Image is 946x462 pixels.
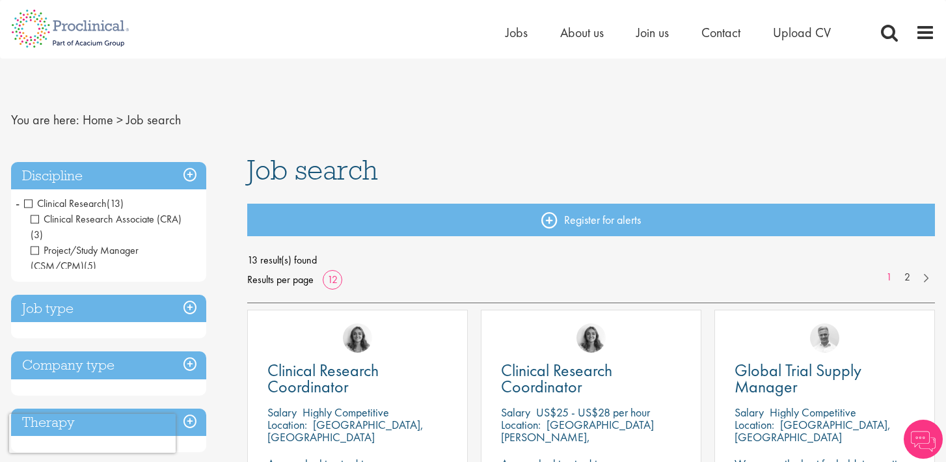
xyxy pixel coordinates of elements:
span: Salary [267,405,297,420]
span: Clinical Research Associate (CRA) [31,212,182,241]
span: Global Trial Supply Manager [735,359,861,398]
span: > [116,111,123,128]
a: 12 [323,273,342,286]
span: (3) [31,228,43,241]
a: Global Trial Supply Manager [735,362,915,395]
a: breadcrumb link [83,111,113,128]
span: (13) [107,197,124,210]
a: Clinical Research Coordinator [501,362,681,395]
img: Jackie Cerchio [343,323,372,353]
a: Jobs [506,24,528,41]
span: Location: [735,417,774,432]
p: [GEOGRAPHIC_DATA], [GEOGRAPHIC_DATA] [735,417,891,444]
span: Location: [267,417,307,432]
p: [GEOGRAPHIC_DATA], [GEOGRAPHIC_DATA] [267,417,424,444]
h3: Job type [11,295,206,323]
span: Results per page [247,270,314,290]
span: Clinical Research [24,197,107,210]
img: Jackie Cerchio [576,323,606,353]
a: Register for alerts [247,204,936,236]
span: (5) [84,259,96,273]
a: 2 [898,270,917,285]
span: Salary [501,405,530,420]
h3: Company type [11,351,206,379]
span: You are here: [11,111,79,128]
span: - [16,193,20,213]
a: 1 [880,270,899,285]
a: About us [560,24,604,41]
span: Job search [126,111,181,128]
a: Clinical Research Coordinator [267,362,448,395]
img: Joshua Bye [810,323,839,353]
img: Chatbot [904,420,943,459]
span: Clinical Research Coordinator [501,359,612,398]
h3: Therapy [11,409,206,437]
a: Upload CV [773,24,831,41]
p: Highly Competitive [303,405,389,420]
p: US$25 - US$28 per hour [536,405,650,420]
span: 13 result(s) found [247,251,936,270]
span: Location: [501,417,541,432]
a: Contact [701,24,740,41]
p: Highly Competitive [770,405,856,420]
span: Clinical Research Coordinator [267,359,379,398]
iframe: reCAPTCHA [9,414,176,453]
span: Clinical Research Associate (CRA) [31,212,182,226]
h3: Discipline [11,162,206,190]
span: Clinical Research [24,197,124,210]
span: Project/Study Manager (CSM/CPM) [31,243,139,273]
p: [GEOGRAPHIC_DATA][PERSON_NAME], [GEOGRAPHIC_DATA] [501,417,654,457]
span: Job search [247,152,378,187]
a: Join us [636,24,669,41]
span: Salary [735,405,764,420]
